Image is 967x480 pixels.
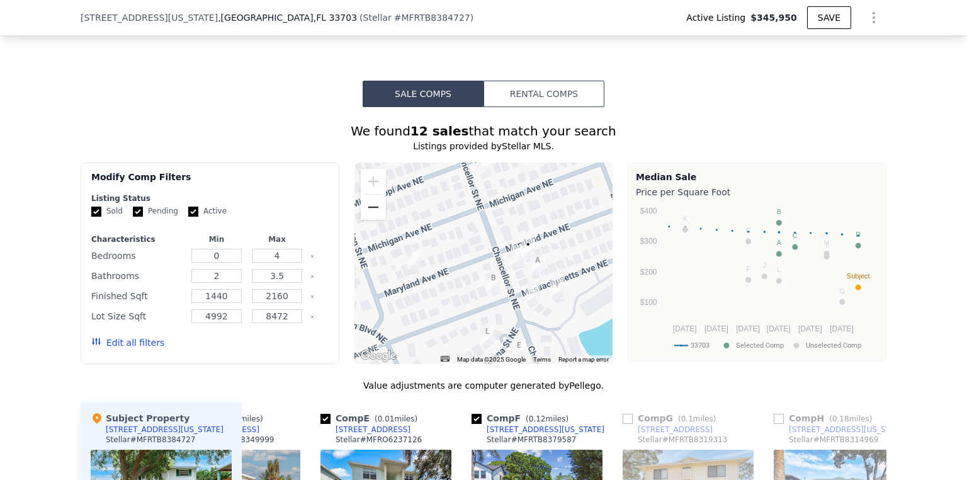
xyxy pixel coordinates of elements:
[830,324,854,333] text: [DATE]
[106,435,195,445] div: Stellar # MFRTB8384727
[310,274,315,279] button: Clear
[767,324,791,333] text: [DATE]
[189,234,244,244] div: Min
[746,265,750,273] text: F
[824,239,829,246] text: H
[807,6,851,29] button: SAVE
[832,414,849,423] span: 0.18
[640,237,657,246] text: $300
[531,254,545,275] div: 1811 Massachusetts Ave NE
[736,341,784,350] text: Selected Comp
[856,231,861,238] text: D
[558,356,609,363] a: Report a map error
[478,156,492,178] div: 4919 Chancellor St NE
[457,356,526,363] span: Map data ©2025 Google
[91,287,184,305] div: Finished Sqft
[358,348,399,364] img: Google
[623,425,713,435] a: [STREET_ADDRESS]
[91,234,184,244] div: Characteristics
[777,208,781,215] text: B
[188,206,227,217] label: Active
[361,169,386,194] button: Zoom in
[407,249,421,270] div: 1735 Maryland Ave NE
[777,266,781,273] text: L
[825,242,827,249] text: I
[789,425,907,435] div: [STREET_ADDRESS][US_STATE]
[777,239,782,246] text: A
[91,307,184,325] div: Lot Size Sqft
[521,238,535,260] div: 1810 Maryland Ave NE
[336,435,422,445] div: Stellar # MFRO6237126
[91,207,101,217] input: Sold
[81,379,886,392] div: Value adjustments are computer generated by Pellego .
[410,123,469,139] strong: 12 sales
[378,414,395,423] span: 0.01
[133,207,143,217] input: Pending
[623,412,721,425] div: Comp G
[673,414,721,423] span: ( miles)
[774,425,907,435] a: [STREET_ADDRESS][US_STATE]
[472,412,574,425] div: Comp F
[363,81,483,107] button: Sale Comps
[91,206,123,217] label: Sold
[736,324,760,333] text: [DATE]
[133,206,178,217] label: Pending
[487,425,604,435] div: [STREET_ADDRESS][US_STATE]
[521,414,574,423] span: ( miles)
[512,339,526,360] div: 4626 Chancellor St NE
[91,193,329,203] div: Listing Status
[640,268,657,277] text: $200
[249,234,305,244] div: Max
[218,11,357,24] span: , [GEOGRAPHIC_DATA]
[526,283,540,304] div: 4675 Chancellor Cir NE
[81,140,886,152] div: Listings provided by Stellar MLS .
[320,412,422,425] div: Comp E
[746,227,750,234] text: E
[361,195,386,220] button: Zoom out
[81,11,218,24] span: [STREET_ADDRESS][US_STATE]
[91,267,184,285] div: Bathrooms
[336,425,410,435] div: [STREET_ADDRESS]
[686,11,750,24] span: Active Listing
[359,11,473,24] div: ( )
[798,324,822,333] text: [DATE]
[763,261,767,269] text: J
[638,425,713,435] div: [STREET_ADDRESS]
[636,183,878,201] div: Price per Square Foot
[839,287,845,295] text: G
[91,412,189,425] div: Subject Property
[483,81,604,107] button: Rental Comps
[487,435,576,445] div: Stellar # MFRTB8379587
[394,13,470,23] span: # MFRTB8384727
[806,341,861,350] text: Unselected Comp
[683,215,688,222] text: K
[310,294,315,299] button: Clear
[789,435,878,445] div: Stellar # MFRTB8314969
[824,414,877,423] span: ( miles)
[363,13,392,23] span: Stellar
[106,425,223,435] div: [STREET_ADDRESS][US_STATE]
[750,11,797,24] span: $345,950
[91,247,184,265] div: Bedrooms
[861,5,886,30] button: Show Options
[472,425,604,435] a: [STREET_ADDRESS][US_STATE]
[480,325,494,346] div: 4651 Helena St NE
[81,122,886,140] div: We found that match your search
[188,207,198,217] input: Active
[636,201,878,358] svg: A chart.
[91,336,164,349] button: Edit all filters
[638,435,727,445] div: Stellar # MFRTB8319313
[441,356,450,362] button: Keyboard shortcuts
[310,314,315,319] button: Clear
[640,207,657,215] text: $400
[91,171,329,193] div: Modify Comp Filters
[704,324,728,333] text: [DATE]
[529,414,546,423] span: 0.12
[220,414,268,423] span: ( miles)
[774,412,877,425] div: Comp H
[691,341,710,350] text: 33703
[511,245,524,266] div: 4719 Chancellor St NE
[358,348,399,364] a: Open this area in Google Maps (opens a new window)
[370,414,422,423] span: ( miles)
